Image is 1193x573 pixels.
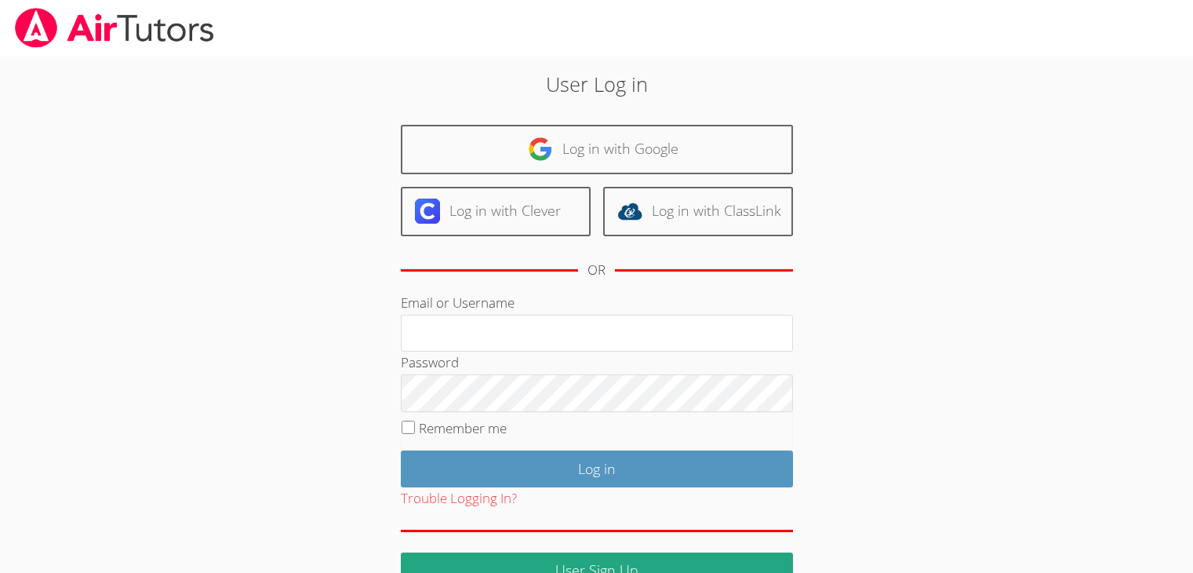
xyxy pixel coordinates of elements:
img: airtutors_banner-c4298cdbf04f3fff15de1276eac7730deb9818008684d7c2e4769d2f7ddbe033.png [13,8,216,48]
img: clever-logo-6eab21bc6e7a338710f1a6ff85c0baf02591cd810cc4098c63d3a4b26e2feb20.svg [415,199,440,224]
img: classlink-logo-d6bb404cc1216ec64c9a2012d9dc4662098be43eaf13dc465df04b49fa7ab582.svg [617,199,642,224]
input: Log in [401,451,793,487]
label: Password [401,353,459,371]
a: Log in with Google [401,125,793,174]
a: Log in with ClassLink [603,187,793,236]
label: Email or Username [401,294,515,312]
label: Remember me [419,419,507,437]
button: Trouble Logging In? [401,487,517,510]
h2: User Log in [275,69,918,99]
div: OR [587,259,606,282]
img: google-logo-50288ca7cdecda66e5e0955fdab243c47b7ad437acaf1139b6f446037453330a.svg [528,137,553,162]
a: Log in with Clever [401,187,591,236]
